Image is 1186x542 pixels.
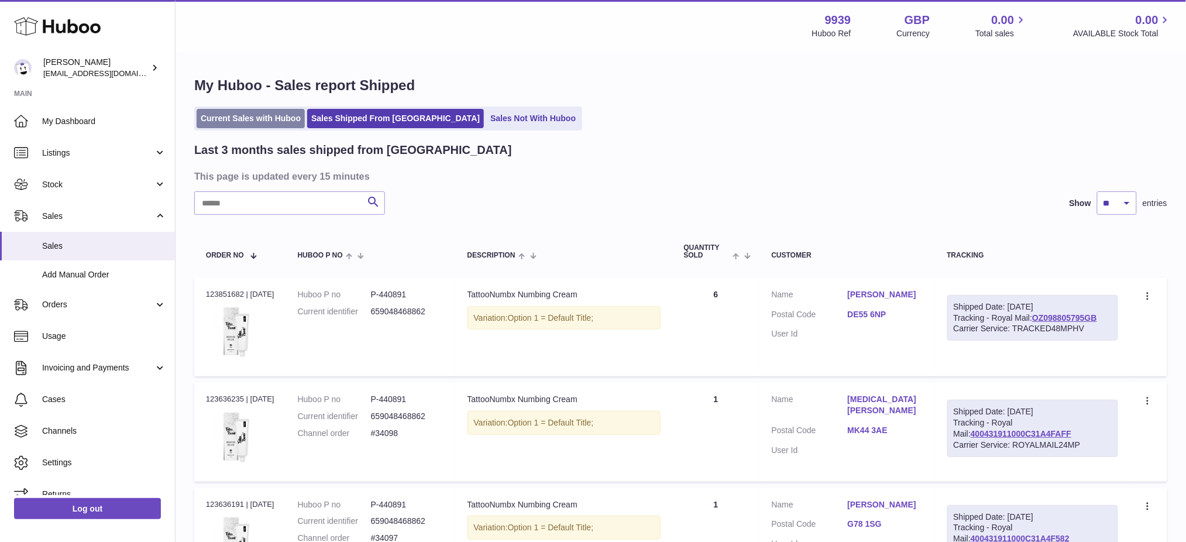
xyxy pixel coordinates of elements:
span: AVAILABLE Stock Total [1073,28,1172,39]
span: Channels [42,426,166,437]
span: Add Manual Order [42,269,166,280]
span: Orders [42,299,154,310]
span: [EMAIL_ADDRESS][DOMAIN_NAME] [43,68,172,78]
span: 0.00 [992,12,1015,28]
span: Sales [42,211,154,222]
div: [PERSON_NAME] [43,57,149,79]
span: Total sales [975,28,1027,39]
span: Invoicing and Payments [42,362,154,373]
a: Log out [14,498,161,519]
strong: 9939 [825,12,851,28]
img: internalAdmin-9939@internal.huboo.com [14,59,32,77]
span: 0.00 [1136,12,1159,28]
a: 0.00 AVAILABLE Stock Total [1073,12,1172,39]
div: Currency [897,28,930,39]
span: Listings [42,147,154,159]
span: Stock [42,179,154,190]
span: Settings [42,457,166,468]
a: 0.00 Total sales [975,12,1027,39]
span: Usage [42,331,166,342]
div: Huboo Ref [812,28,851,39]
span: Sales [42,241,166,252]
strong: GBP [905,12,930,28]
span: My Dashboard [42,116,166,127]
span: Cases [42,394,166,405]
span: Returns [42,489,166,500]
